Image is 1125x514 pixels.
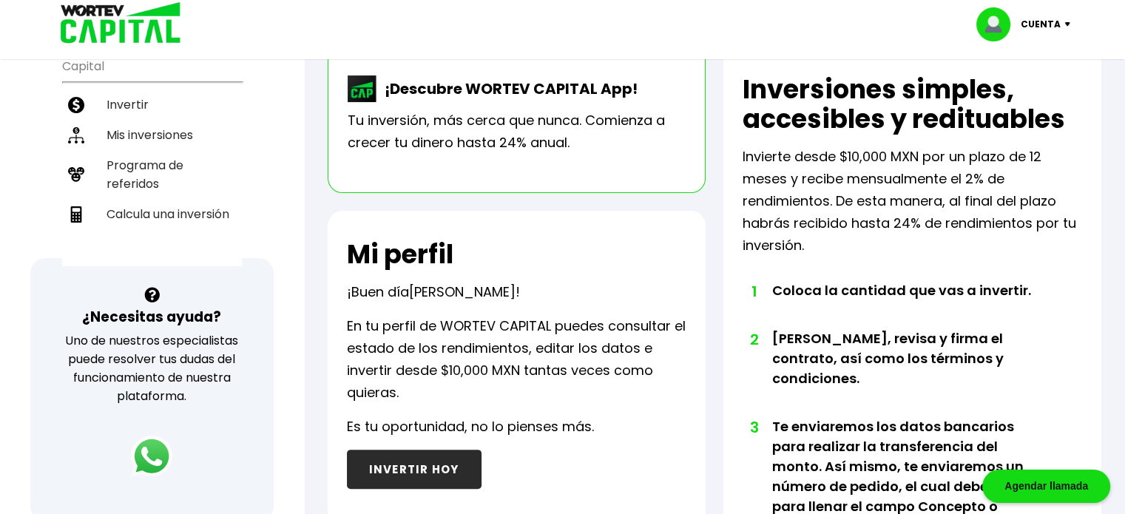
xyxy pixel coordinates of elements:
h2: Mi perfil [347,240,453,269]
span: [PERSON_NAME] [409,283,516,301]
img: invertir-icon.b3b967d7.svg [68,97,84,113]
a: Programa de referidos [62,150,242,199]
p: Cuenta [1021,13,1061,35]
p: Tu inversión, más cerca que nunca. Comienza a crecer tu dinero hasta 24% anual. [348,109,686,154]
img: recomiendanos-icon.9b8e9327.svg [68,166,84,183]
a: Mis inversiones [62,120,242,150]
img: profile-image [976,7,1021,41]
a: Calcula una inversión [62,199,242,229]
span: 3 [750,416,757,439]
img: calculadora-icon.17d418c4.svg [68,206,84,223]
li: Coloca la cantidad que vas a invertir. [772,280,1048,328]
img: icon-down [1061,22,1081,27]
div: Agendar llamada [982,470,1110,503]
img: logos_whatsapp-icon.242b2217.svg [131,436,172,477]
a: Invertir [62,89,242,120]
img: inversiones-icon.6695dc30.svg [68,127,84,143]
p: En tu perfil de WORTEV CAPITAL puedes consultar el estado de los rendimientos, editar los datos e... [347,315,686,404]
img: wortev-capital-app-icon [348,75,377,102]
p: Invierte desde $10,000 MXN por un plazo de 12 meses y recibe mensualmente el 2% de rendimientos. ... [743,146,1082,257]
button: INVERTIR HOY [347,450,482,489]
h3: ¿Necesitas ayuda? [82,306,221,328]
ul: Capital [62,50,242,266]
p: Uno de nuestros especialistas puede resolver tus dudas del funcionamiento de nuestra plataforma. [50,331,254,405]
li: [PERSON_NAME], revisa y firma el contrato, así como los términos y condiciones. [772,328,1048,416]
span: 2 [750,328,757,351]
p: Es tu oportunidad, no lo pienses más. [347,416,594,438]
h2: Inversiones simples, accesibles y redituables [743,75,1082,134]
p: ¡Descubre WORTEV CAPITAL App! [377,78,638,100]
p: ¡Buen día ! [347,281,520,303]
span: 1 [750,280,757,302]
